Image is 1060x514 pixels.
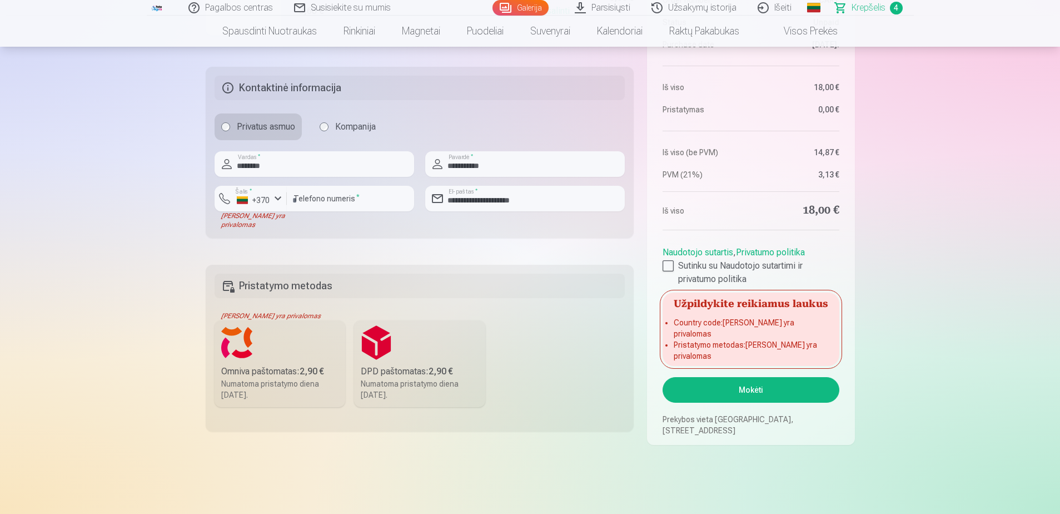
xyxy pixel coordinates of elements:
[757,147,839,158] dd: 14,87 €
[320,122,329,131] input: Kompanija
[656,16,753,47] a: Raktų pakabukas
[215,113,302,140] label: Privatus asmuo
[313,113,382,140] label: Kompanija
[221,378,339,401] div: Numatoma pristatymo diena [DATE].
[663,147,745,158] dt: Iš viso (be PVM)
[517,16,584,47] a: Suvenyrai
[151,4,163,11] img: /fa5
[361,365,479,378] div: DPD paštomatas :
[663,203,745,219] dt: Iš viso
[852,1,885,14] span: Krepšelis
[674,317,828,339] li: Country code : [PERSON_NAME] yra privalomas
[757,169,839,180] dd: 3,13 €
[663,104,745,115] dt: Pristatymas
[890,2,903,14] span: 4
[209,16,330,47] a: Spausdinti nuotraukas
[757,82,839,93] dd: 18,00 €
[753,16,851,47] a: Visos prekės
[674,339,828,362] li: Pristatymo metodas : [PERSON_NAME] yra privalomas
[736,247,805,258] a: Privatumo politika
[663,82,745,93] dt: Iš viso
[215,312,625,320] div: [PERSON_NAME] yra privalomas
[300,366,324,377] b: 2,90 €
[663,241,839,286] div: ,
[757,203,839,219] dd: 18,00 €
[663,293,839,313] h5: Užpildykite reikiamus laukus
[215,186,287,211] button: Šalis*+370
[237,195,270,206] div: +370
[215,274,625,298] h5: Pristatymo metodas
[232,187,255,196] label: Šalis
[215,76,625,100] h5: Kontaktinė informacija
[454,16,517,47] a: Puodeliai
[330,16,389,47] a: Rinkiniai
[663,247,733,258] a: Naudotojo sutartis
[389,16,454,47] a: Magnetai
[663,259,839,286] label: Sutinku su Naudotojo sutartimi ir privatumo politika
[221,122,230,131] input: Privatus asmuo
[429,366,453,377] b: 2,90 €
[663,414,839,436] p: Prekybos vieta [GEOGRAPHIC_DATA], [STREET_ADDRESS]
[584,16,656,47] a: Kalendoriai
[663,377,839,403] button: Mokėti
[361,378,479,401] div: Numatoma pristatymo diena [DATE].
[215,211,287,229] div: [PERSON_NAME] yra privalomas
[221,365,339,378] div: Omniva paštomatas :
[663,169,745,180] dt: PVM (21%)
[757,104,839,115] dd: 0,00 €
